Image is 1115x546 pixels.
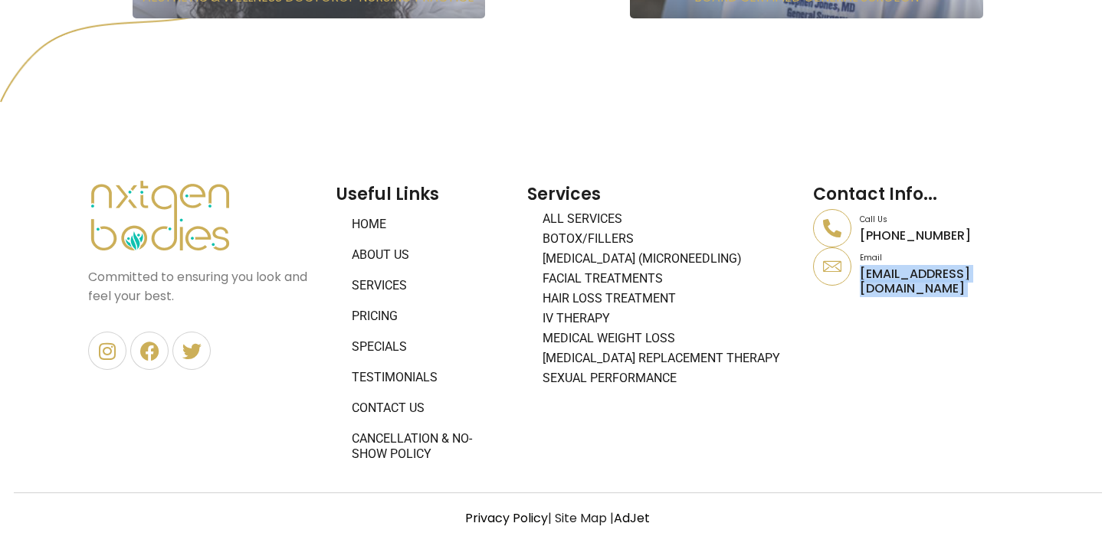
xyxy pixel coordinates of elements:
p: Committed to ensuring you look and feel your best. [88,267,321,306]
a: All Services [527,209,799,229]
a: Privacy Policy [465,509,548,527]
h2: Useful Links [336,179,512,209]
a: IV Therapy [527,309,799,329]
p: [PHONE_NUMBER] [860,228,1027,243]
h2: Contact Info... [813,179,1027,209]
p: | Site Map | [14,508,1102,528]
a: BOTOX/FILLERS [527,229,799,249]
a: Facial Treatments [527,269,799,289]
a: Pricing [336,301,512,332]
a: AdJet [614,509,650,527]
a: Cancellation & No-Show Policy [336,423,512,469]
a: Contact Us [336,393,512,423]
nav: Menu [336,209,512,469]
a: Hair Loss Treatment [527,289,799,309]
a: [MEDICAL_DATA] (Microneedling) [527,249,799,269]
a: About Us [336,240,512,270]
a: Services [336,270,512,301]
a: Call Us [860,214,887,225]
a: Email [813,247,851,286]
p: [EMAIL_ADDRESS][DOMAIN_NAME] [860,266,1027,296]
a: Email [860,252,882,263]
a: Testimonials [336,362,512,393]
a: Medical Weight Loss [527,329,799,348]
h2: Services [527,179,799,209]
a: Call Us [813,209,851,247]
a: Sexual Performance [527,368,799,388]
a: [MEDICAL_DATA] Replacement Therapy [527,348,799,368]
a: Specials [336,332,512,362]
nav: Menu [527,209,799,388]
a: Home [336,209,512,240]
